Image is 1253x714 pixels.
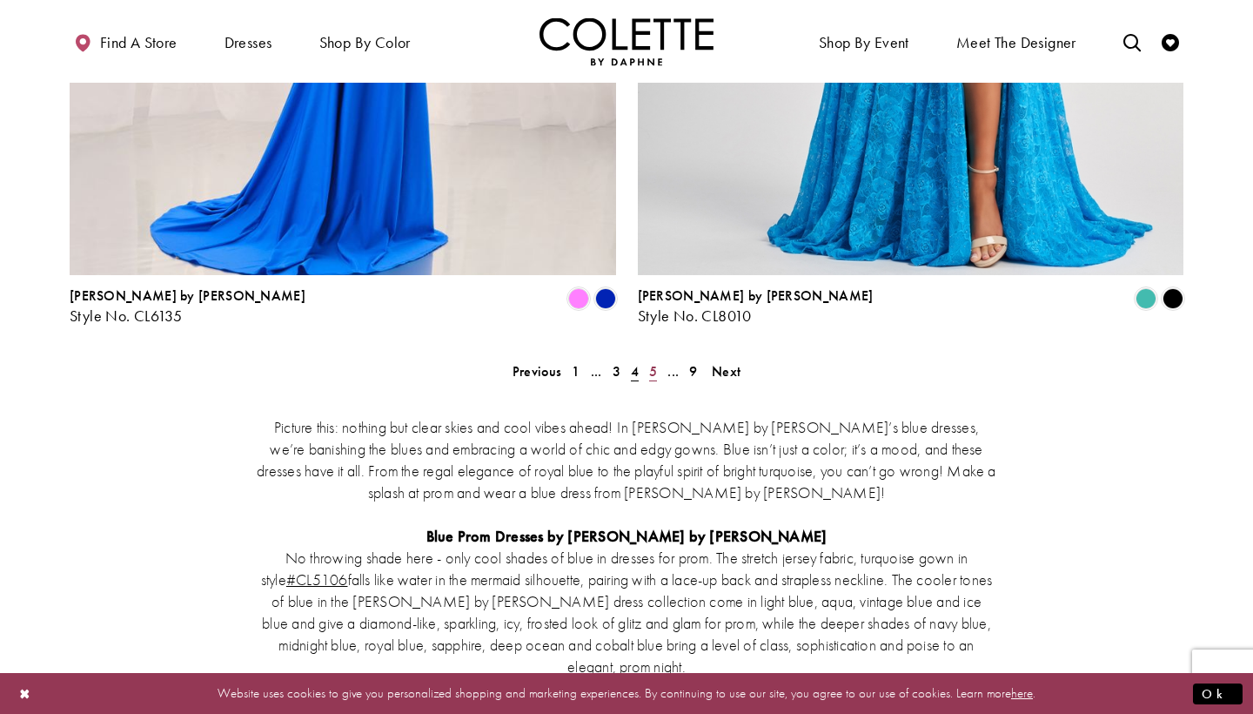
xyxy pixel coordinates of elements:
span: Previous [513,362,561,381]
a: Find a store [70,17,181,65]
strong: Blue Prom Dresses by [PERSON_NAME] by [PERSON_NAME] [426,526,828,546]
a: Opens in new tab [286,569,348,589]
span: 4 [631,362,639,381]
span: Style No. CL8010 [638,306,752,326]
a: Visit Home Page [539,17,714,65]
button: Close Dialog [10,678,40,709]
span: [PERSON_NAME] by [PERSON_NAME] [70,286,305,305]
div: Colette by Daphne Style No. CL6135 [70,288,305,325]
div: Colette by Daphne Style No. CL8010 [638,288,874,325]
i: Light Magenta [568,288,589,309]
a: Prev Page [507,359,566,384]
img: Colette by Daphne [539,17,714,65]
span: 5 [649,362,657,381]
a: 9 [684,359,702,384]
i: Royal Blue [595,288,616,309]
span: Next [712,362,740,381]
span: Meet the designer [956,34,1076,51]
p: Website uses cookies to give you personalized shopping and marketing experiences. By continuing t... [125,682,1128,705]
span: [PERSON_NAME] by [PERSON_NAME] [638,286,874,305]
i: Turquoise [1136,288,1156,309]
a: Toggle search [1119,17,1145,65]
a: Check Wishlist [1157,17,1183,65]
a: 3 [607,359,626,384]
span: Shop by color [319,34,411,51]
span: Find a store [100,34,178,51]
span: Shop By Event [814,17,914,65]
a: Meet the designer [952,17,1081,65]
a: ... [586,359,607,384]
span: ... [667,362,679,381]
span: Dresses [224,34,272,51]
span: Shop By Event [819,34,909,51]
a: here [1011,684,1033,702]
i: Black [1163,288,1183,309]
a: 5 [644,359,662,384]
button: Submit Dialog [1193,683,1243,704]
a: ... [662,359,684,384]
span: Shop by color [315,17,415,65]
p: No throwing shade here - only cool shades of blue in dresses for prom. The stretch jersey fabric,... [257,547,996,677]
span: Style No. CL6135 [70,306,182,326]
a: 1 [566,359,585,384]
span: 3 [613,362,620,381]
p: Picture this: nothing but clear skies and cool vibes ahead! In [PERSON_NAME] by [PERSON_NAME]’s b... [257,416,996,503]
span: Current page [626,359,644,384]
span: 9 [689,362,697,381]
span: ... [591,362,602,381]
span: 1 [572,362,580,381]
span: Dresses [220,17,277,65]
a: Next Page [707,359,746,384]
